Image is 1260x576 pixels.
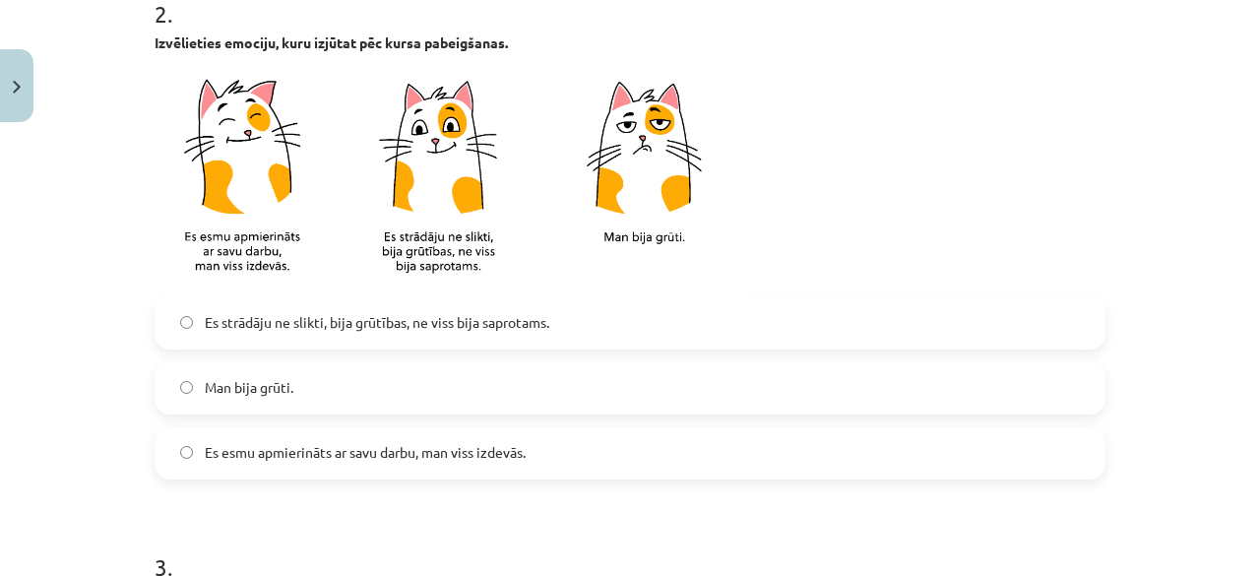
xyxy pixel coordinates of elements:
[180,446,193,459] input: Es esmu apmierināts ar savu darbu, man viss izdevās.
[155,65,745,296] img: ANzXy+0eigp7AAAAAElFTkSuQmCC
[205,312,549,333] span: Es strādāju ne slikti, bija grūtības, ne viss bija saprotams.
[180,381,193,394] input: Man bija grūti.
[205,442,526,463] span: Es esmu apmierināts ar savu darbu, man viss izdevās.
[13,81,21,94] img: icon-close-lesson-0947bae3869378f0d4975bcd49f059093ad1ed9edebbc8119c70593378902aed.svg
[180,316,193,329] input: Es strādāju ne slikti, bija grūtības, ne viss bija saprotams.
[205,377,293,398] span: Man bija grūti.
[155,33,508,51] b: Izvēlieties emociju, kuru izjūtat pēc kursa pabeigšanas.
